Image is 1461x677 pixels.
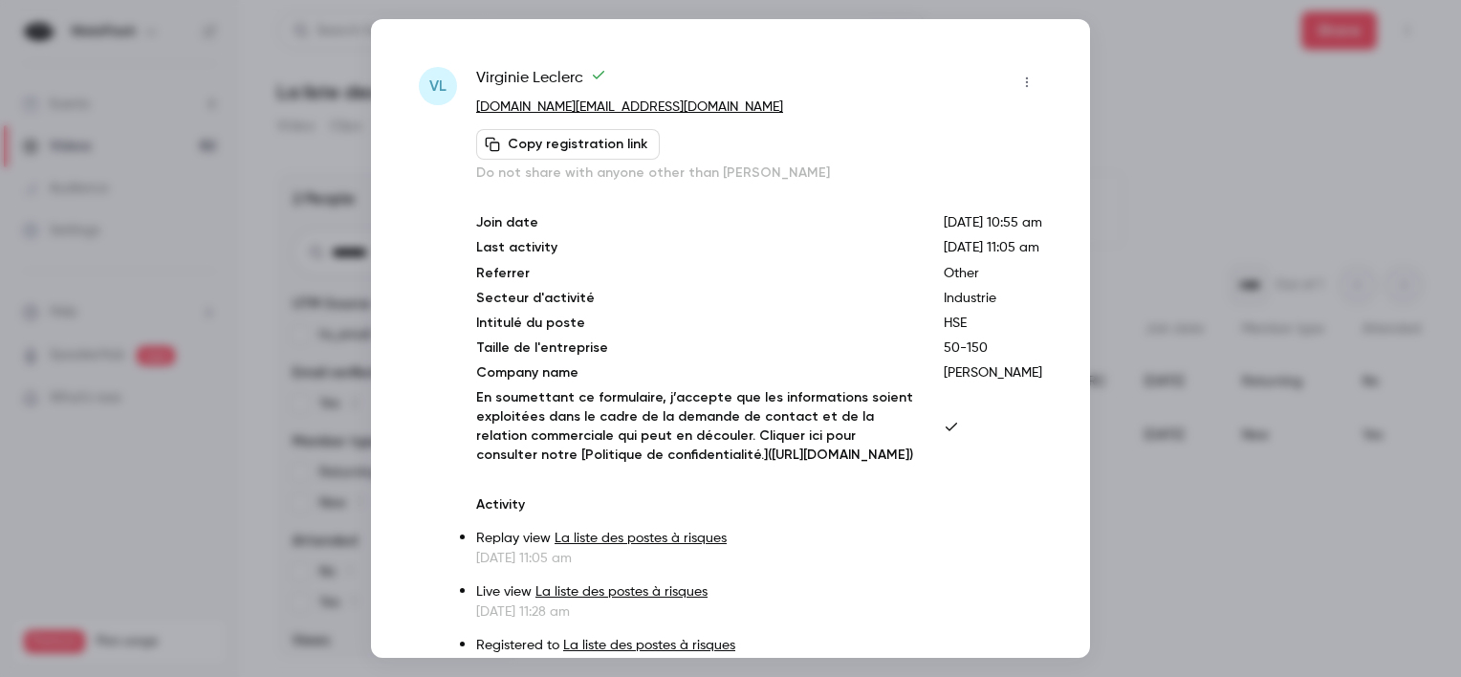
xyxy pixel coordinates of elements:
p: Replay view [476,529,1042,549]
p: Referrer [476,264,913,283]
p: [DATE] 10:55 am [476,656,1042,675]
a: La liste des postes à risques [555,532,727,545]
p: Intitulé du poste [476,314,913,333]
button: Copy registration link [476,129,660,160]
p: [DATE] 11:05 am [476,549,1042,568]
p: Taille de l'entreprise [476,338,913,358]
p: En soumettant ce formulaire, j’accepte que les informations soient exploitées dans le cadre de la... [476,388,913,465]
p: Last activity [476,238,913,258]
p: Other [944,264,1042,283]
span: Virginie Leclerc [476,67,606,98]
p: [DATE] 10:55 am [944,213,1042,232]
p: 50-150 [944,338,1042,358]
p: Registered to [476,636,1042,656]
a: [DOMAIN_NAME][EMAIL_ADDRESS][DOMAIN_NAME] [476,100,783,114]
p: Activity [476,495,1042,514]
p: [DATE] 11:28 am [476,602,1042,622]
p: HSE [944,314,1042,333]
p: [PERSON_NAME] [944,363,1042,382]
p: Secteur d'activité [476,289,913,308]
a: La liste des postes à risques [535,585,708,599]
a: La liste des postes à risques [563,639,735,652]
p: Live view [476,582,1042,602]
p: Company name [476,363,913,382]
span: VL [429,75,447,98]
p: Industrie [944,289,1042,308]
span: [DATE] 11:05 am [944,241,1039,254]
p: Join date [476,213,913,232]
p: Do not share with anyone other than [PERSON_NAME] [476,164,1042,183]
